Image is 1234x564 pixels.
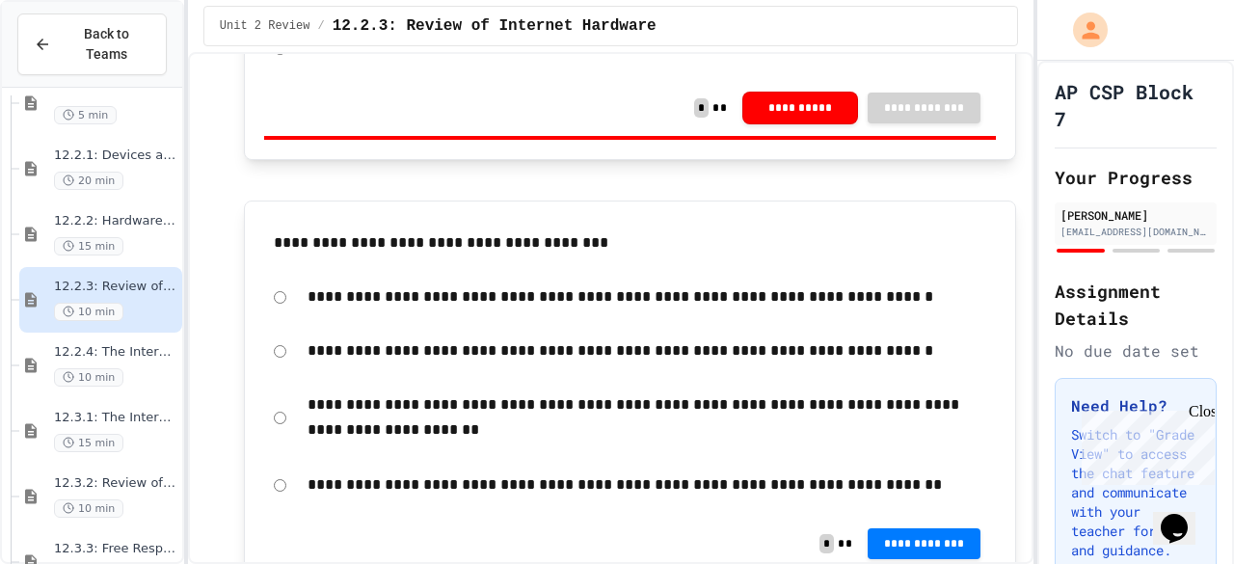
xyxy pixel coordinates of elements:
[54,475,178,492] span: 12.3.2: Review of the Internet Protocol
[17,13,167,75] button: Back to Teams
[54,541,178,557] span: 12.3.3: Free Response - The Need for IP
[54,148,178,164] span: 12.2.1: Devices and Networks
[1071,425,1200,560] p: Switch to "Grade View" to access the chat feature and communicate with your teacher for help and ...
[220,18,310,34] span: Unit 2 Review
[333,14,657,38] span: 12.2.3: Review of Internet Hardware
[1153,487,1215,545] iframe: chat widget
[1055,339,1217,363] div: No due date set
[1055,78,1217,132] h1: AP CSP Block 7
[317,18,324,34] span: /
[54,279,178,295] span: 12.2.3: Review of Internet Hardware
[54,213,178,229] span: 12.2.2: Hardware of the Internet
[54,368,123,387] span: 10 min
[54,237,123,255] span: 15 min
[1060,225,1211,239] div: [EMAIL_ADDRESS][DOMAIN_NAME]
[8,8,133,122] div: Chat with us now!Close
[54,410,178,426] span: 12.3.1: The Internet Protocol
[63,24,150,65] span: Back to Teams
[54,434,123,452] span: 15 min
[54,303,123,321] span: 10 min
[1074,403,1215,485] iframe: chat widget
[1055,278,1217,332] h2: Assignment Details
[54,172,123,190] span: 20 min
[1055,164,1217,191] h2: Your Progress
[54,499,123,518] span: 10 min
[1053,8,1113,52] div: My Account
[54,344,178,361] span: 12.2.4: The Internet Is In The Ocean
[1060,206,1211,224] div: [PERSON_NAME]
[1071,394,1200,417] h3: Need Help?
[54,106,117,124] span: 5 min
